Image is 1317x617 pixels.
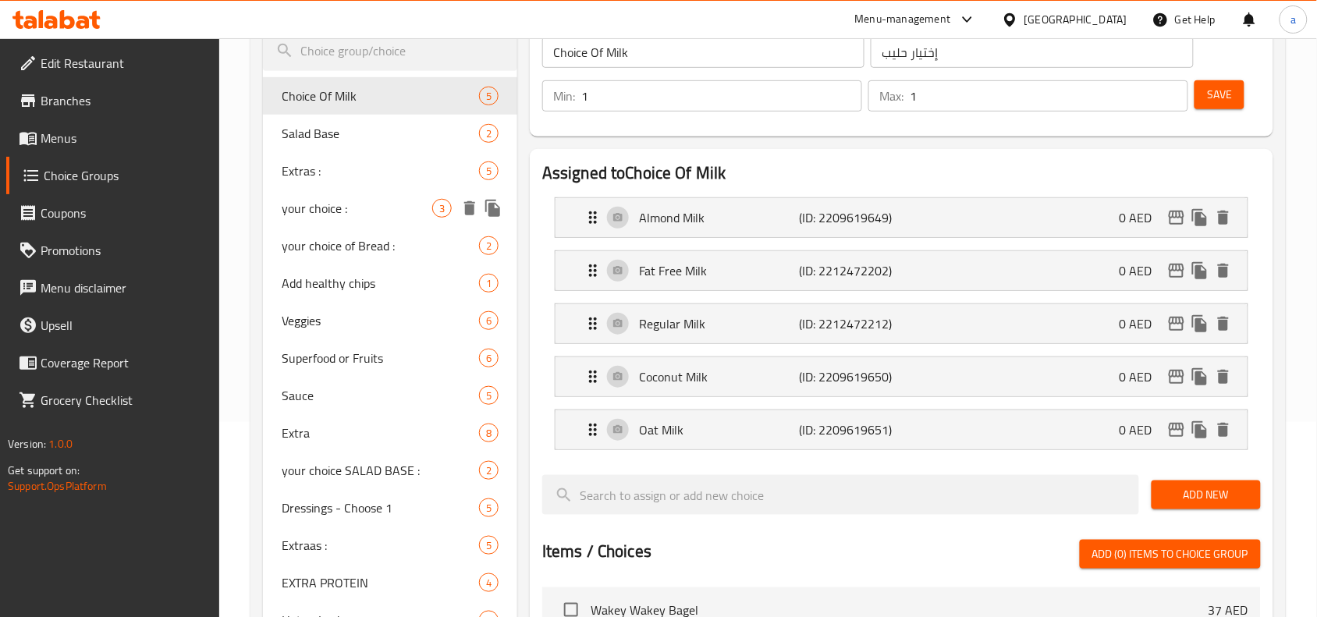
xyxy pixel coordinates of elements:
[282,573,479,592] span: EXTRA PROTEIN
[542,191,1261,244] li: Expand
[1212,418,1235,441] button: delete
[263,264,517,302] div: Add healthy chips1
[41,316,208,335] span: Upsell
[639,208,799,227] p: Almond Milk
[48,434,73,454] span: 1.0.0
[263,377,517,414] div: Sauce5
[1152,480,1261,509] button: Add New
[799,314,906,333] p: (ID: 2212472212)
[542,540,651,563] h2: Items / Choices
[1120,208,1165,227] p: 0 AED
[480,388,498,403] span: 5
[1188,312,1212,335] button: duplicate
[263,31,517,71] input: search
[1188,418,1212,441] button: duplicate
[282,124,479,143] span: Salad Base
[1024,11,1127,28] div: [GEOGRAPHIC_DATA]
[480,576,498,590] span: 4
[479,87,499,105] div: Choices
[480,89,498,104] span: 5
[6,44,220,82] a: Edit Restaurant
[1120,367,1165,386] p: 0 AED
[41,129,208,147] span: Menus
[6,119,220,157] a: Menus
[263,489,517,527] div: Dressings - Choose 15
[6,307,220,344] a: Upsell
[6,344,220,381] a: Coverage Report
[553,87,575,105] p: Min:
[1212,312,1235,335] button: delete
[6,269,220,307] a: Menu disclaimer
[855,10,951,29] div: Menu-management
[282,536,479,555] span: Extraas :
[639,261,799,280] p: Fat Free Milk
[481,197,505,220] button: duplicate
[6,232,220,269] a: Promotions
[282,311,479,330] span: Veggies
[479,498,499,517] div: Choices
[479,573,499,592] div: Choices
[1188,206,1212,229] button: duplicate
[41,54,208,73] span: Edit Restaurant
[556,304,1248,343] div: Expand
[799,208,906,227] p: (ID: 2209619649)
[556,251,1248,290] div: Expand
[556,357,1248,396] div: Expand
[282,236,479,255] span: your choice of Bread :
[1290,11,1296,28] span: a
[263,527,517,564] div: Extraas :5
[263,227,517,264] div: your choice of Bread :2
[8,460,80,480] span: Get support on:
[480,426,498,441] span: 8
[282,386,479,405] span: Sauce
[639,314,799,333] p: Regular Milk
[6,194,220,232] a: Coupons
[479,161,499,180] div: Choices
[1212,206,1235,229] button: delete
[556,198,1248,237] div: Expand
[263,564,517,601] div: EXTRA PROTEIN4
[480,314,498,328] span: 6
[6,82,220,119] a: Branches
[799,261,906,280] p: (ID: 2212472202)
[542,350,1261,403] li: Expand
[480,538,498,553] span: 5
[542,297,1261,350] li: Expand
[480,239,498,254] span: 2
[8,434,46,454] span: Version:
[542,475,1139,515] input: search
[1120,261,1165,280] p: 0 AED
[1207,85,1232,105] span: Save
[479,124,499,143] div: Choices
[44,166,208,185] span: Choice Groups
[433,201,451,216] span: 3
[282,161,479,180] span: Extras :
[479,461,499,480] div: Choices
[1165,259,1188,282] button: edit
[480,463,498,478] span: 2
[1120,420,1165,439] p: 0 AED
[1165,418,1188,441] button: edit
[282,274,479,293] span: Add healthy chips
[799,420,906,439] p: (ID: 2209619651)
[1165,206,1188,229] button: edit
[542,403,1261,456] li: Expand
[282,87,479,105] span: Choice Of Milk
[282,424,479,442] span: Extra
[41,241,208,260] span: Promotions
[480,164,498,179] span: 5
[479,386,499,405] div: Choices
[799,367,906,386] p: (ID: 2209619650)
[282,461,479,480] span: your choice SALAD BASE :
[480,501,498,516] span: 5
[432,199,452,218] div: Choices
[1188,365,1212,388] button: duplicate
[41,391,208,410] span: Grocery Checklist
[41,353,208,372] span: Coverage Report
[556,410,1248,449] div: Expand
[1092,544,1248,564] span: Add (0) items to choice group
[1195,80,1244,109] button: Save
[479,424,499,442] div: Choices
[263,339,517,377] div: Superfood or Fruits6
[879,87,903,105] p: Max:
